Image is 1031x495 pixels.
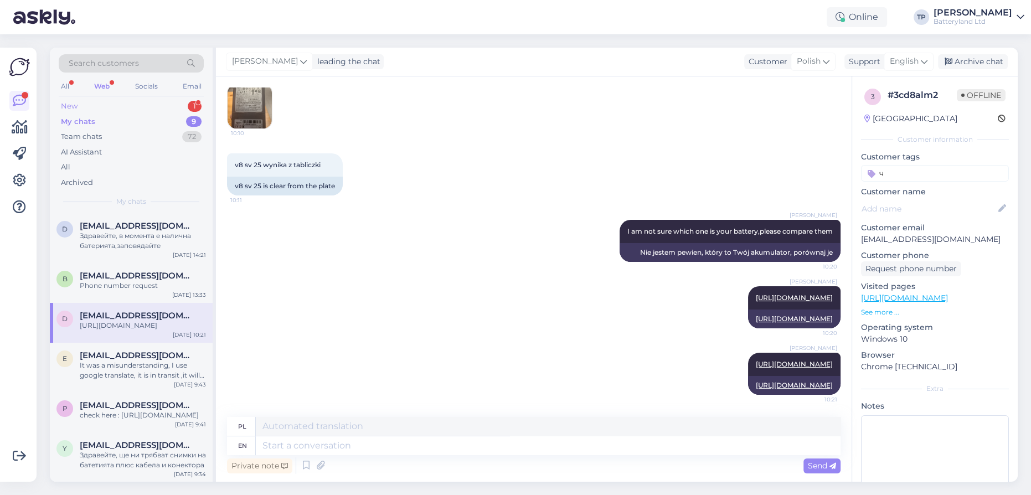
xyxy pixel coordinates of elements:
span: philipp.leising1@gmail.com [80,400,195,410]
p: Customer name [861,186,1009,198]
p: Operating system [861,322,1009,333]
a: [URL][DOMAIN_NAME] [756,381,833,389]
span: d [62,314,68,323]
span: Polish [797,55,821,68]
div: Online [827,7,887,27]
div: Здравейте, в момента е налична батерията,заповядайте [80,231,206,251]
img: Attachment [228,84,272,128]
a: [URL][DOMAIN_NAME] [756,314,833,323]
span: 10:20 [796,329,837,337]
span: d_trela@wp.pl [80,311,195,321]
span: d [62,225,68,233]
a: [PERSON_NAME]Batteryland Ltd [934,8,1024,26]
div: [DATE] 9:34 [174,470,206,478]
span: [PERSON_NAME] [790,344,837,352]
div: Team chats [61,131,102,142]
input: Add name [862,203,996,215]
span: English [890,55,919,68]
span: My chats [116,197,146,207]
span: eduardharsing@yahoo.com [80,350,195,360]
div: AI Assistant [61,147,102,158]
input: Add a tag [861,165,1009,182]
span: yanakihristov@gmail.com [80,440,195,450]
span: [PERSON_NAME] [232,55,298,68]
div: [URL][DOMAIN_NAME] [80,321,206,331]
div: [DATE] 10:21 [173,331,206,339]
span: 10:10 [231,129,272,137]
p: Notes [861,400,1009,412]
span: 10:20 [796,262,837,271]
span: Search customers [69,58,139,69]
div: It was a misunderstanding, I use google translate, it is in transit ,it will arrive to you [80,360,206,380]
div: Customer [744,56,787,68]
p: Visited pages [861,281,1009,292]
div: New [61,101,78,112]
div: Email [181,79,204,94]
div: v8 sv 25 is clear from the plate [227,177,343,195]
div: Web [92,79,112,94]
div: Extra [861,384,1009,394]
div: Здравейте, ще ни трябват снимки на батетията плюс кабела и конектора [80,450,206,470]
span: Send [808,461,836,471]
p: Windows 10 [861,333,1009,345]
p: See more ... [861,307,1009,317]
div: check here : [URL][DOMAIN_NAME] [80,410,206,420]
p: Browser [861,349,1009,361]
div: Batteryland Ltd [934,17,1012,26]
div: [DATE] 9:41 [175,420,206,429]
div: Phone number request [80,281,206,291]
span: Offline [957,89,1006,101]
div: Archived [61,177,93,188]
span: dushanotgeorgiev@gmail.com [80,221,195,231]
div: pl [238,417,246,436]
div: TP [914,9,929,25]
div: [GEOGRAPHIC_DATA] [864,113,957,125]
div: All [59,79,71,94]
span: v8 sv 25 wynika z tabliczki [235,161,321,169]
span: [PERSON_NAME] [790,277,837,286]
a: [URL][DOMAIN_NAME] [756,293,833,302]
div: 1 [188,101,202,112]
span: b [63,275,68,283]
div: My chats [61,116,95,127]
p: Customer tags [861,151,1009,163]
p: Customer phone [861,250,1009,261]
span: 3 [871,92,875,101]
div: 72 [182,131,202,142]
span: e [63,354,67,363]
div: Socials [133,79,160,94]
div: Support [844,56,880,68]
span: p [63,404,68,412]
div: leading the chat [313,56,380,68]
div: Archive chat [938,54,1008,69]
span: I am not sure which one is your battery,please compare them [627,227,833,235]
a: [URL][DOMAIN_NAME] [756,360,833,368]
div: en [238,436,247,455]
div: Nie jestem pewien, który to Twój akumulator, porównaj je [620,243,841,262]
span: 10:11 [230,196,272,204]
p: Customer email [861,222,1009,234]
div: [DATE] 9:43 [174,380,206,389]
div: [DATE] 14:21 [173,251,206,259]
span: 10:21 [796,395,837,404]
div: [DATE] 13:33 [172,291,206,299]
span: y [63,444,67,452]
div: Request phone number [861,261,961,276]
div: All [61,162,70,173]
div: # 3cd8alm2 [888,89,957,102]
div: Private note [227,458,292,473]
div: [PERSON_NAME] [934,8,1012,17]
div: Customer information [861,135,1009,145]
a: [URL][DOMAIN_NAME] [861,293,948,303]
span: [PERSON_NAME] [790,211,837,219]
img: Askly Logo [9,56,30,78]
p: Chrome [TECHNICAL_ID] [861,361,1009,373]
div: 9 [186,116,202,127]
p: [EMAIL_ADDRESS][DOMAIN_NAME] [861,234,1009,245]
span: bizzy58496@gmail.com [80,271,195,281]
